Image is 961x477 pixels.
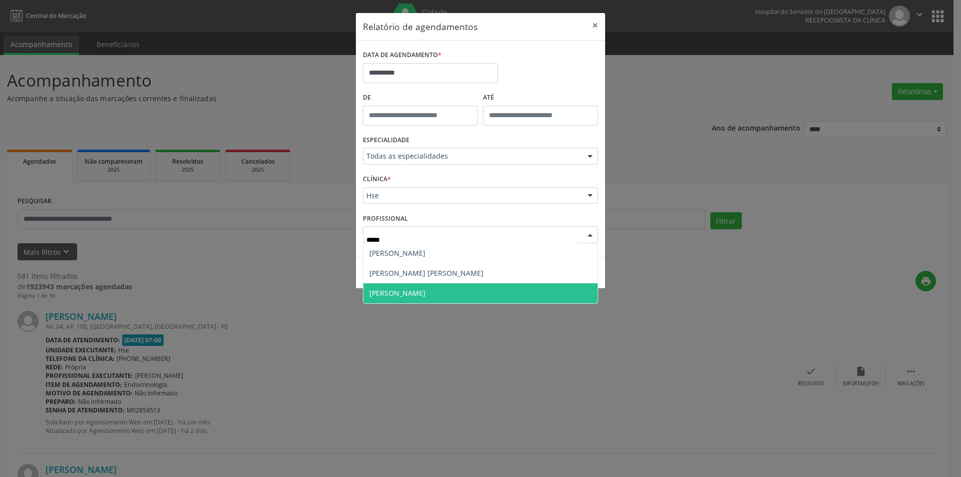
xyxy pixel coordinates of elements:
[369,248,425,258] span: [PERSON_NAME]
[363,20,477,33] h5: Relatório de agendamentos
[363,90,478,106] label: De
[585,13,605,38] button: Close
[363,133,409,148] label: ESPECIALIDADE
[369,288,425,298] span: [PERSON_NAME]
[363,172,391,187] label: CLÍNICA
[366,191,578,201] span: Hse
[366,151,578,161] span: Todas as especialidades
[369,268,484,278] span: [PERSON_NAME] [PERSON_NAME]
[483,90,598,106] label: ATÉ
[363,211,408,226] label: PROFISSIONAL
[363,48,441,63] label: DATA DE AGENDAMENTO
